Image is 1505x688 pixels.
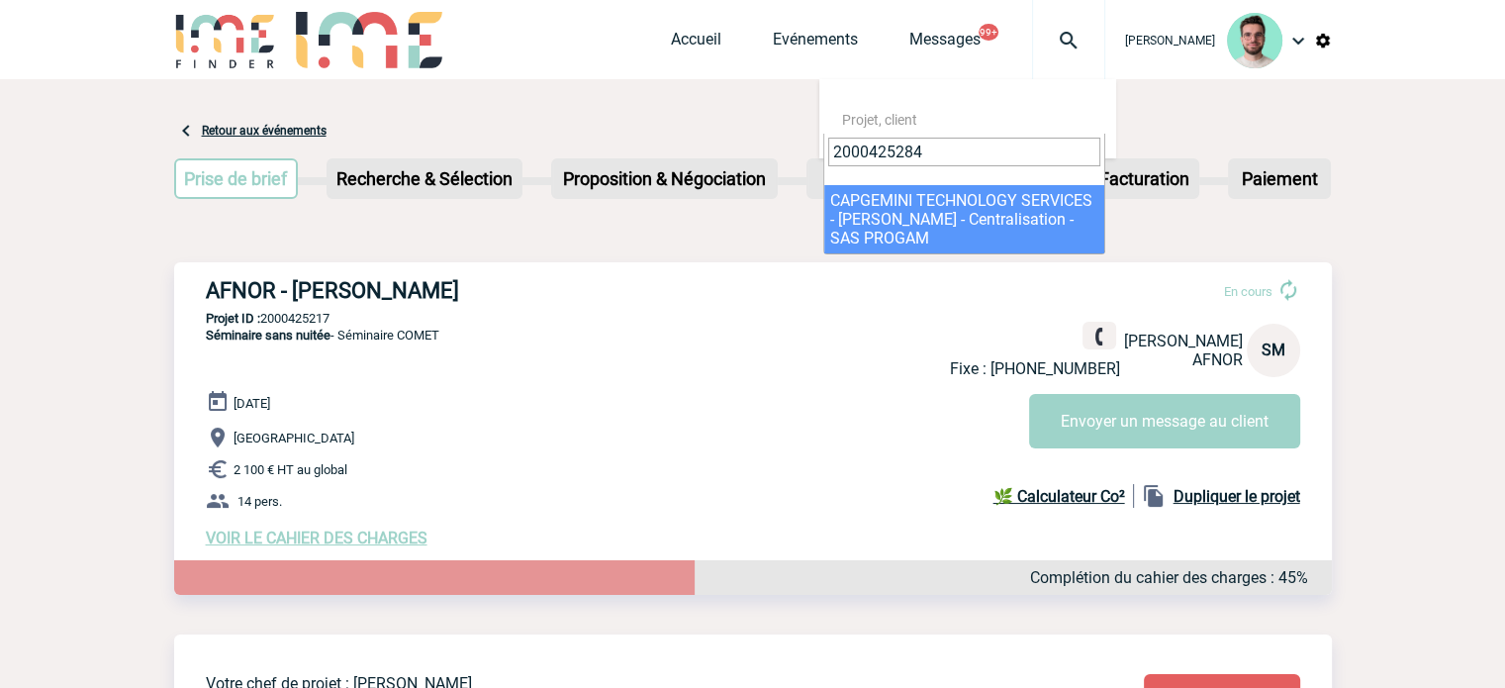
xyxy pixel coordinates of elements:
span: Séminaire sans nuitée [206,328,330,343]
span: [PERSON_NAME] [1125,34,1215,48]
p: Fixe : [PHONE_NUMBER] [950,359,1120,378]
a: Evénements [773,30,858,57]
span: 14 pers. [237,494,282,509]
h3: AFNOR - [PERSON_NAME] [206,278,800,303]
span: 2 100 € HT au global [234,462,347,477]
a: VOIR LE CAHIER DES CHARGES [206,529,427,547]
span: [PERSON_NAME] [1124,332,1243,350]
span: [DATE] [234,396,270,411]
p: Paiement [1230,160,1329,197]
a: Retour aux événements [202,124,327,138]
span: [GEOGRAPHIC_DATA] [234,431,354,445]
span: AFNOR [1192,350,1243,369]
p: 2000425217 [174,311,1332,326]
button: 99+ [979,24,998,41]
img: IME-Finder [174,12,277,68]
span: En cours [1224,284,1272,299]
a: Accueil [671,30,721,57]
p: Recherche & Sélection [329,160,520,197]
li: CAPGEMINI TECHNOLOGY SERVICES - [PERSON_NAME] - Centralisation - SAS PROGAM [824,185,1104,253]
a: Messages [909,30,981,57]
p: Facturation [1091,160,1197,197]
img: 121547-2.png [1227,13,1282,68]
img: file_copy-black-24dp.png [1142,484,1166,508]
span: - Séminaire COMET [206,328,439,343]
p: Prise de brief [176,160,297,197]
b: Dupliquer le projet [1174,487,1300,506]
p: Proposition & Négociation [553,160,776,197]
b: Projet ID : [206,311,260,326]
span: SM [1262,341,1285,359]
span: Projet, client [842,112,917,128]
p: Devis [808,160,907,197]
b: 🌿 Calculateur Co² [993,487,1125,506]
a: 🌿 Calculateur Co² [993,484,1134,508]
button: Envoyer un message au client [1029,394,1300,448]
img: fixe.png [1090,328,1108,345]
